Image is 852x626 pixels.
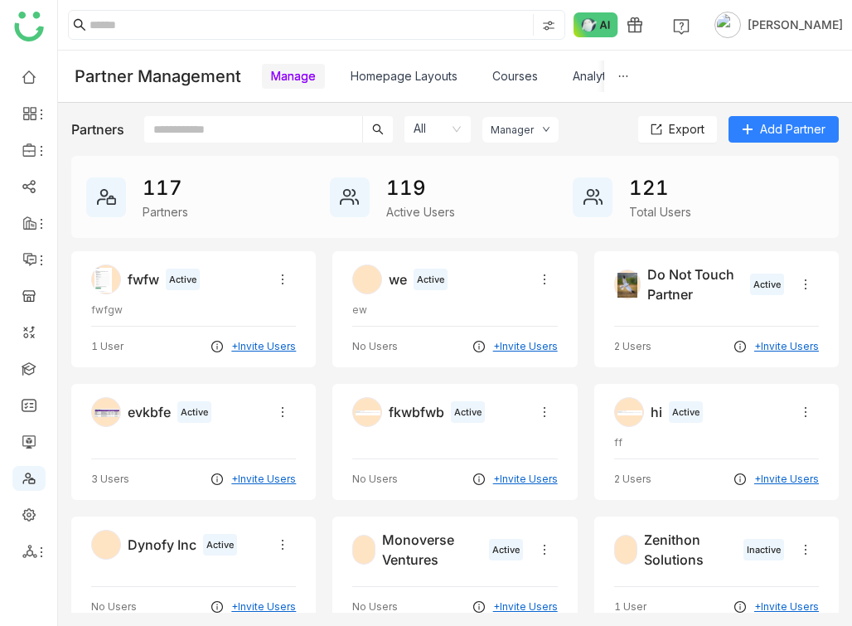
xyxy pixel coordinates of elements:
[352,599,398,614] div: No Users
[92,265,114,295] img: 689c6ff5a2c09d0bea21de19
[754,599,819,614] a: +Invite Users
[203,534,237,556] div: Active
[128,269,159,289] div: fwfw
[729,116,839,143] button: Add Partner
[493,339,558,354] a: +Invite Users
[638,116,717,143] button: Export
[754,339,819,354] a: +Invite Users
[574,12,618,37] img: ask-buddy-normal.svg
[91,599,137,614] div: No Users
[91,303,296,318] div: fwfgw
[143,203,188,221] div: Partners
[231,339,296,354] a: +Invite Users
[647,264,743,304] div: Do Not Touch Partner
[489,539,523,561] div: Active
[615,270,640,300] img: 686df30f59614c7980a3c344
[614,472,651,487] div: 2 Users
[754,472,819,487] a: +Invite Users
[128,535,196,555] div: Dynofy Inc
[91,339,123,354] div: 1 User
[386,203,455,221] div: Active Users
[414,116,462,143] nz-select-item: All
[760,120,825,138] span: Add Partner
[615,398,645,428] img: 6867978052e8902e80224d92
[91,472,129,487] div: 3 Users
[352,472,398,487] div: No Users
[271,69,316,83] a: Manage
[351,69,457,83] a: Homepage Layouts
[166,269,200,291] div: Active
[75,66,241,86] div: Partner Management
[389,402,444,422] div: fkwbfwb
[491,124,534,136] div: Manager
[14,12,44,41] img: logo
[629,173,691,203] div: 121
[748,16,843,34] span: [PERSON_NAME]
[71,119,124,139] div: Partners
[386,173,455,203] div: 119
[644,530,737,570] div: Zenithon Solutions
[492,69,538,83] a: Courses
[382,530,482,570] div: Monoverse Ventures
[750,274,784,296] div: Active
[493,472,558,487] a: +Invite Users
[231,472,296,487] a: +Invite Users
[629,203,691,221] div: Total Users
[493,599,558,614] a: +Invite Users
[353,398,383,428] img: 6867a94a439ed8697d111069
[542,19,555,32] img: search-type.svg
[669,120,704,138] span: Export
[177,401,211,424] div: Active
[573,69,621,83] a: Analytics
[352,303,557,318] div: ew
[414,269,448,291] div: Active
[231,599,296,614] a: +Invite Users
[128,402,171,422] div: evkbfe
[352,339,398,354] div: No Users
[743,539,784,561] div: Inactive
[614,435,819,450] div: ff
[651,402,662,422] div: hi
[673,18,690,35] img: help.svg
[614,339,651,354] div: 2 Users
[451,401,485,424] div: Active
[614,599,646,614] div: 1 User
[389,269,407,289] div: we
[669,401,703,424] div: Active
[92,398,122,428] img: 6868be3682f7e37c0c727799
[143,173,188,203] div: 117
[714,12,741,38] img: avatar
